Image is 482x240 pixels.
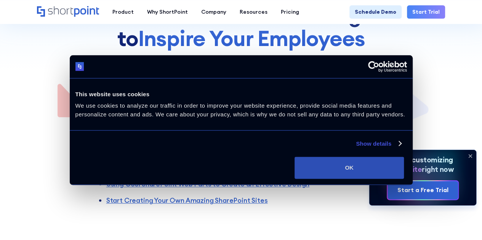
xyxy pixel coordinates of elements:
[112,8,134,16] div: Product
[106,5,140,19] a: Product
[349,5,402,19] a: Schedule Demo
[407,5,445,19] a: Start Trial
[194,5,233,19] a: Company
[240,8,267,16] div: Resources
[147,8,188,16] div: Why ShortPoint
[397,186,448,195] div: Start a Free Trial
[75,62,84,71] img: logo
[106,196,268,205] a: Start Creating Your Own Amazing SharePoint Sites
[388,181,458,200] a: Start a Free Trial
[281,8,299,16] div: Pricing
[444,203,482,240] iframe: Chat Widget
[75,90,407,99] div: This website uses cookies
[91,3,391,50] h1: Cool SharePoint Site Designs to
[106,180,309,188] a: Using Cool SharePoint Web Parts to Create an Effective Design
[37,6,99,17] a: Home
[75,102,405,118] span: We use cookies to analyze our traffic in order to improve your website experience, provide social...
[140,5,194,19] a: Why ShortPoint
[233,5,274,19] a: Resources
[356,139,401,148] a: Show details
[138,25,365,52] span: Inspire Your Employees
[340,61,407,72] a: Usercentrics Cookiebot - opens in a new window
[274,5,306,19] a: Pricing
[295,157,404,179] button: OK
[201,8,226,16] div: Company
